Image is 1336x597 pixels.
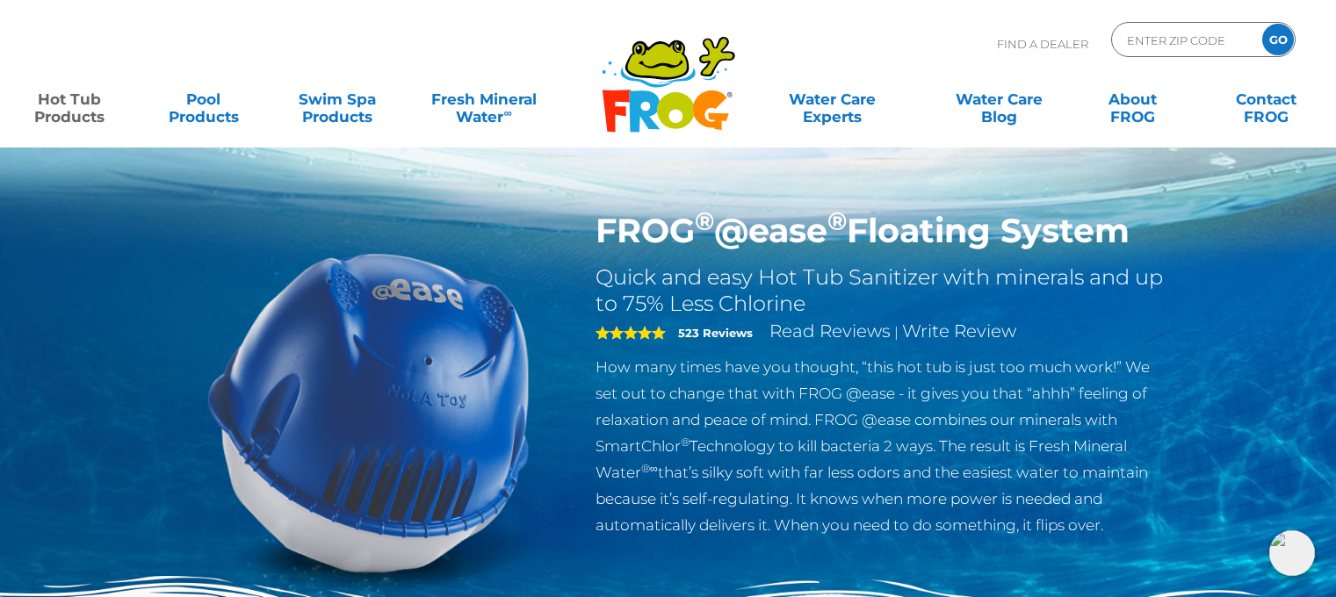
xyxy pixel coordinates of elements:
a: Fresh MineralWater∞ [419,82,549,117]
span: 5 [596,326,666,340]
p: Find A Dealer [997,22,1088,66]
h1: FROG @ease Floating System [596,211,1169,251]
a: PoolProducts [151,82,255,117]
h2: Quick and easy Hot Tub Sanitizer with minerals and up to 75% Less Chlorine [596,264,1169,317]
sup: ®∞ [641,462,658,475]
a: Write Review [902,320,1016,342]
a: AboutFROG [1080,82,1184,117]
span: | [894,324,899,341]
input: Zip Code Form [1125,27,1244,53]
img: openIcon [1269,530,1315,576]
a: Swim SpaProducts [285,82,389,117]
a: Hot TubProducts [18,82,121,117]
a: Water CareBlog [947,82,1051,117]
p: How many times have you thought, “this hot tub is just too much work!” We set out to change that ... [596,354,1169,538]
input: GO [1262,24,1294,55]
a: Read Reviews [769,320,891,342]
sup: ® [827,205,847,236]
a: ContactFROG [1215,82,1318,117]
a: Water CareExperts [747,82,917,117]
sup: ∞ [503,106,511,119]
sup: ® [695,205,714,236]
sup: ® [681,435,690,449]
strong: 523 Reviews [678,326,753,340]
